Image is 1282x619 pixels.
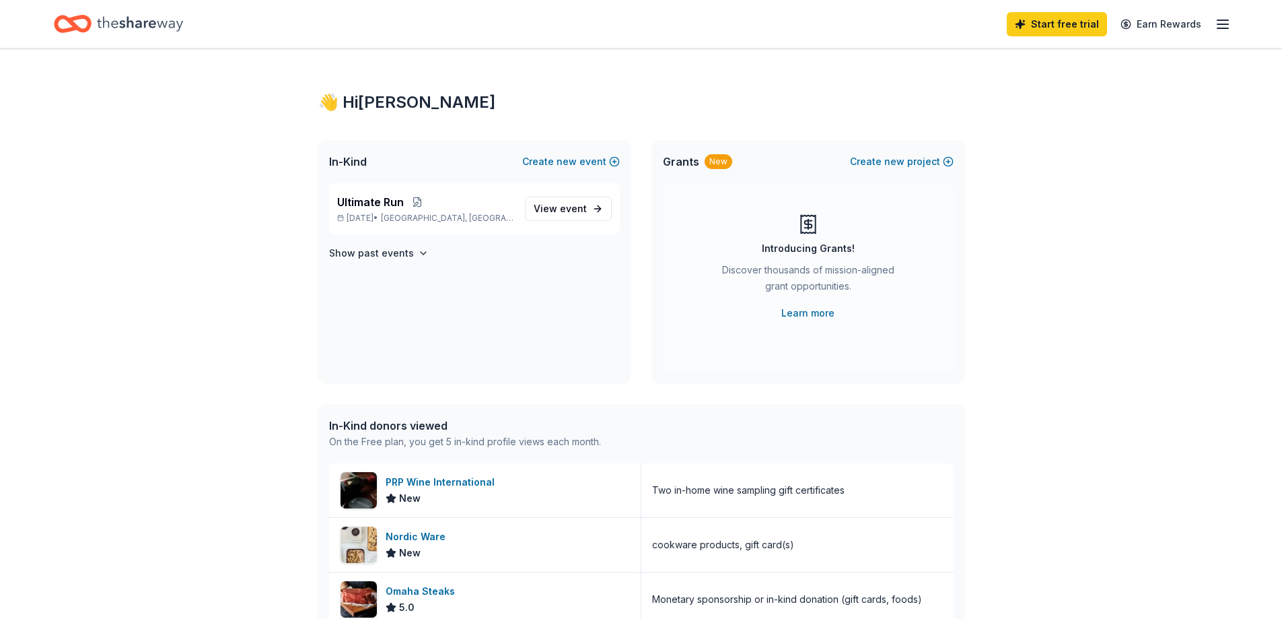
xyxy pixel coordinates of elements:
[652,537,794,553] div: cookware products, gift card(s)
[781,305,834,321] a: Learn more
[341,527,377,563] img: Image for Nordic Ware
[386,583,460,599] div: Omaha Steaks
[652,482,845,498] div: Two in-home wine sampling gift certificates
[1007,12,1107,36] a: Start free trial
[557,154,577,170] span: new
[318,92,964,113] div: 👋 Hi [PERSON_NAME]
[1112,12,1209,36] a: Earn Rewards
[525,197,612,221] a: View event
[337,213,514,224] p: [DATE] •
[663,154,699,170] span: Grants
[762,240,855,257] div: Introducing Grants!
[54,8,183,40] a: Home
[705,154,732,169] div: New
[381,213,513,224] span: [GEOGRAPHIC_DATA], [GEOGRAPHIC_DATA]
[884,154,904,170] span: new
[341,472,377,509] img: Image for PRP Wine International
[329,434,601,450] div: On the Free plan, you get 5 in-kind profile views each month.
[399,599,415,616] span: 5.0
[341,581,377,618] img: Image for Omaha Steaks
[329,154,367,170] span: In-Kind
[652,591,922,608] div: Monetary sponsorship or in-kind donation (gift cards, foods)
[399,545,421,561] span: New
[717,262,900,300] div: Discover thousands of mission-aligned grant opportunities.
[534,201,587,217] span: View
[329,245,429,261] button: Show past events
[522,154,620,170] button: Createnewevent
[386,529,451,545] div: Nordic Ware
[560,203,587,214] span: event
[329,245,414,261] h4: Show past events
[329,418,601,434] div: In-Kind donors viewed
[337,194,404,210] span: Ultimate Run
[850,154,954,170] button: Createnewproject
[399,490,421,507] span: New
[386,474,500,490] div: PRP Wine International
